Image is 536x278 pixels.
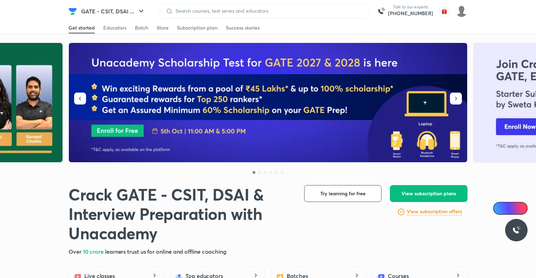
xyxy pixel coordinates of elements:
div: Success stories [226,24,260,31]
div: Educators [103,24,126,31]
img: Company Logo [68,7,77,15]
span: Try learning for free [320,190,366,197]
span: 10 crore [83,248,105,255]
a: Ai Doubts [493,202,528,215]
div: Store [157,24,169,31]
a: Batch [135,22,148,33]
div: Get started [68,24,95,31]
p: Talk to our experts [388,4,433,10]
img: ttu [512,226,521,234]
img: avatar [439,6,450,17]
button: View subscription plans [390,185,468,202]
div: Batch [135,24,148,31]
button: Try learning for free [304,185,381,202]
span: View subscription plans [401,190,456,197]
a: Subscription plan [177,22,217,33]
a: Store [157,22,169,33]
div: Subscription plan [177,24,217,31]
a: Get started [68,22,95,33]
button: GATE - CSIT, DSAI ... [77,4,150,18]
a: View subscription offers [407,208,462,216]
span: Ai Doubts [505,206,523,211]
img: call-us [374,4,388,18]
span: learners trust us for online and offline coaching [105,248,227,255]
span: Over [68,248,83,255]
img: Somya P [456,5,468,17]
a: Success stories [226,22,260,33]
img: Icon [497,206,503,211]
a: [PHONE_NUMBER] [388,10,433,17]
h1: Crack GATE - CSIT, DSAI & Interview Preparation with Unacademy [68,185,293,243]
a: Educators [103,22,126,33]
h6: View subscription offers [407,208,462,215]
input: Search courses, test series and educators [173,8,362,14]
